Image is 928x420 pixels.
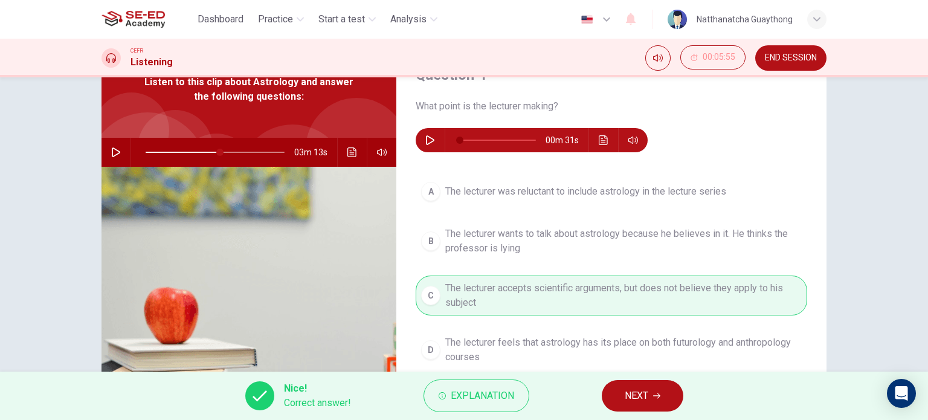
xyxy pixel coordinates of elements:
span: END SESSION [765,53,817,63]
div: Mute [645,45,671,71]
div: Open Intercom Messenger [887,379,916,408]
span: Nice! [284,381,351,396]
span: 00m 31s [546,128,588,152]
button: Click to see the audio transcription [343,138,362,167]
button: Click to see the audio transcription [594,128,613,152]
button: Analysis [385,8,442,30]
h1: Listening [130,55,173,69]
img: Profile picture [668,10,687,29]
span: Listen to this clip about Astrology and answer the following questions: [141,75,357,104]
span: Correct answer! [284,396,351,410]
span: Practice [258,12,293,27]
span: Start a test [318,12,365,27]
span: CEFR [130,47,143,55]
span: What point is the lecturer making? [416,99,807,114]
img: en [579,15,594,24]
button: Start a test [314,8,381,30]
img: SE-ED Academy logo [101,7,165,31]
button: NEXT [602,380,683,412]
div: Natthanatcha Guaythong [697,12,793,27]
button: Practice [253,8,309,30]
span: Dashboard [198,12,243,27]
button: END SESSION [755,45,826,71]
button: Explanation [424,380,529,412]
button: 00:05:55 [680,45,746,69]
span: NEXT [625,387,648,404]
span: 03m 13s [294,138,337,167]
div: Hide [680,45,746,71]
span: 00:05:55 [703,53,735,62]
button: Dashboard [193,8,248,30]
span: Analysis [390,12,427,27]
a: SE-ED Academy logo [101,7,193,31]
span: Explanation [451,387,514,404]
